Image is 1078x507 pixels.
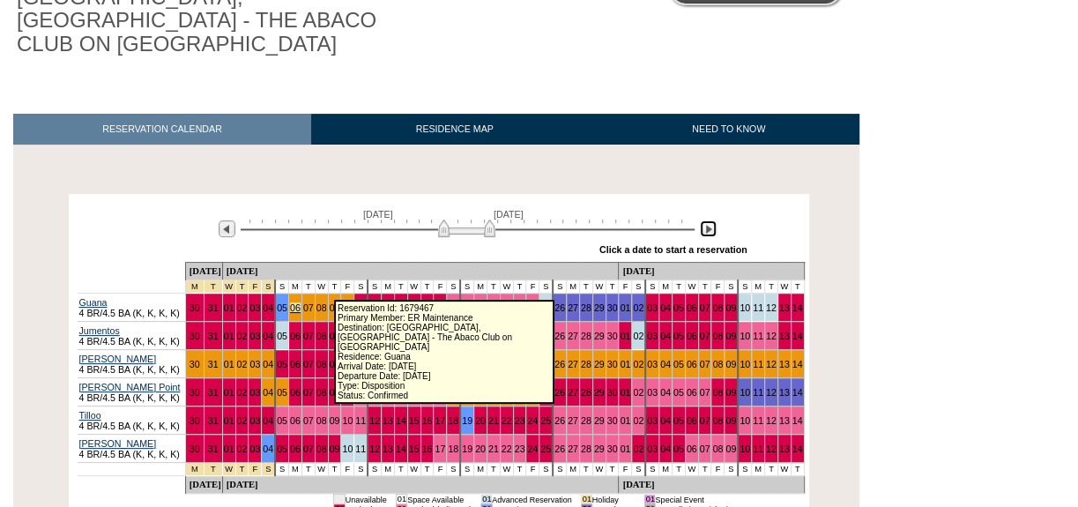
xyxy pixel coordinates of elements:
a: 03 [249,415,260,426]
a: 03 [647,359,658,369]
a: [PERSON_NAME] Point [79,382,181,392]
td: T [791,280,804,294]
a: 08 [712,444,723,454]
a: 07 [303,359,314,369]
a: 02 [633,387,643,398]
a: 26 [554,302,565,313]
a: 28 [581,387,591,398]
a: 13 [779,359,790,369]
a: 27 [568,359,578,369]
a: 01 [620,387,630,398]
td: T [698,280,711,294]
a: 06 [687,444,697,454]
a: 13 [383,415,393,426]
a: 26 [554,415,565,426]
a: 01 [224,359,234,369]
a: 09 [725,331,736,341]
a: 02 [237,331,248,341]
a: 29 [594,302,605,313]
a: 05 [673,302,684,313]
a: 04 [263,359,273,369]
a: 12 [766,302,777,313]
td: Spring Break Wk 4 2026 [235,463,249,476]
a: 02 [237,302,248,313]
a: 11 [753,444,763,454]
a: 16 [422,415,433,426]
a: 30 [607,331,618,341]
a: 01 [224,387,234,398]
a: 12 [369,444,380,454]
a: 15 [409,444,420,454]
a: 02 [237,387,248,398]
a: Tilloo [79,410,101,421]
a: 26 [554,387,565,398]
td: T [328,463,341,476]
td: S [553,280,566,294]
a: 04 [263,331,273,341]
td: [DATE] [185,263,222,280]
a: 21 [488,415,499,426]
td: 4 BR/4.5 BA (K, K, K, K) [78,378,186,406]
a: 06 [687,359,697,369]
a: 06 [687,302,697,313]
td: Spring Break Wk 4 2026 [204,280,222,294]
a: 19 [462,444,472,454]
a: 06 [290,359,301,369]
a: 08 [316,415,327,426]
td: T [672,280,685,294]
a: 30 [607,415,618,426]
a: 04 [660,302,671,313]
a: 02 [237,444,248,454]
a: 26 [554,444,565,454]
td: S [738,280,751,294]
a: 22 [502,415,512,426]
td: M [382,280,395,294]
a: 31 [208,331,219,341]
a: 13 [779,387,790,398]
a: 24 [527,444,538,454]
a: 13 [383,444,393,454]
td: S [645,280,658,294]
a: 14 [792,359,803,369]
td: W [315,280,328,294]
td: S [368,280,381,294]
a: 30 [190,415,200,426]
a: 08 [316,302,327,313]
a: 30 [607,302,618,313]
a: Guana [79,297,108,308]
a: 18 [448,415,458,426]
a: 28 [581,302,591,313]
a: 27 [568,444,578,454]
a: 30 [190,444,200,454]
a: RESIDENCE MAP [311,114,598,145]
td: S [368,463,381,476]
a: 30 [607,387,618,398]
td: T [328,280,341,294]
a: 03 [647,302,658,313]
a: 31 [208,302,219,313]
a: 06 [290,415,301,426]
a: 17 [435,415,445,426]
td: 4 BR/4.5 BA (K, K, K, K) [78,322,186,350]
a: 09 [330,331,340,341]
td: 4 BR/4.5 BA (K, K, K, K) [78,350,186,378]
a: 14 [792,331,803,341]
td: W [592,280,606,294]
a: 03 [249,331,260,341]
a: 12 [766,415,777,426]
a: [PERSON_NAME] [79,438,157,449]
a: 03 [647,444,658,454]
a: 31 [208,387,219,398]
a: 04 [660,415,671,426]
a: 29 [594,387,605,398]
a: 26 [554,359,565,369]
td: 4 BR/4.5 BA (K, K, K, K) [78,435,186,463]
a: 12 [369,415,380,426]
a: 13 [779,444,790,454]
a: 02 [237,359,248,369]
a: 02 [237,415,248,426]
a: 03 [249,387,260,398]
a: 27 [568,302,578,313]
a: 04 [263,302,273,313]
a: 30 [190,359,200,369]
